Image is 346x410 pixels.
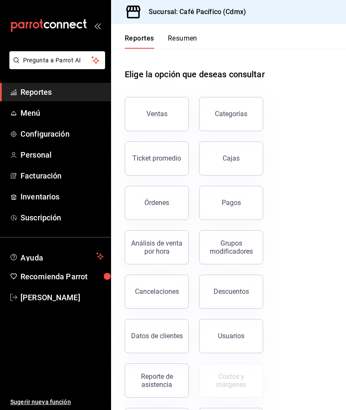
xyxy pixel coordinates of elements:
[199,230,263,264] button: Grupos modificadores
[199,363,263,398] button: Contrata inventarios para ver este reporte
[125,186,189,220] button: Órdenes
[125,34,154,49] button: Reportes
[199,319,263,353] button: Usuarios
[125,97,189,131] button: Ventas
[94,22,101,29] button: open_drawer_menu
[21,212,104,223] span: Suscripción
[147,110,167,118] div: Ventas
[21,86,104,98] span: Reportes
[21,170,104,182] span: Facturación
[199,141,263,176] a: Cajas
[199,275,263,309] button: Descuentos
[205,239,258,255] div: Grupos modificadores
[199,97,263,131] button: Categorías
[6,62,105,71] a: Pregunta a Parrot AI
[205,372,258,389] div: Costos y márgenes
[125,319,189,353] button: Datos de clientes
[21,292,104,303] span: [PERSON_NAME]
[131,332,183,340] div: Datos de clientes
[214,287,249,296] div: Descuentos
[135,287,179,296] div: Cancelaciones
[125,275,189,309] button: Cancelaciones
[168,34,197,49] button: Resumen
[218,332,244,340] div: Usuarios
[21,149,104,161] span: Personal
[125,141,189,176] button: Ticket promedio
[10,398,104,407] span: Sugerir nueva función
[9,51,105,69] button: Pregunta a Parrot AI
[142,7,246,17] h3: Sucursal: Café Pacífico (Cdmx)
[130,239,183,255] div: Análisis de venta por hora
[21,107,104,119] span: Menú
[199,186,263,220] button: Pagos
[125,363,189,398] button: Reporte de asistencia
[132,154,181,162] div: Ticket promedio
[21,271,104,282] span: Recomienda Parrot
[21,191,104,202] span: Inventarios
[125,34,197,49] div: navigation tabs
[21,128,104,140] span: Configuración
[223,153,240,164] div: Cajas
[222,199,241,207] div: Pagos
[215,110,247,118] div: Categorías
[144,199,169,207] div: Órdenes
[125,68,265,81] h1: Elige la opción que deseas consultar
[21,251,93,261] span: Ayuda
[130,372,183,389] div: Reporte de asistencia
[125,230,189,264] button: Análisis de venta por hora
[23,56,92,65] span: Pregunta a Parrot AI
